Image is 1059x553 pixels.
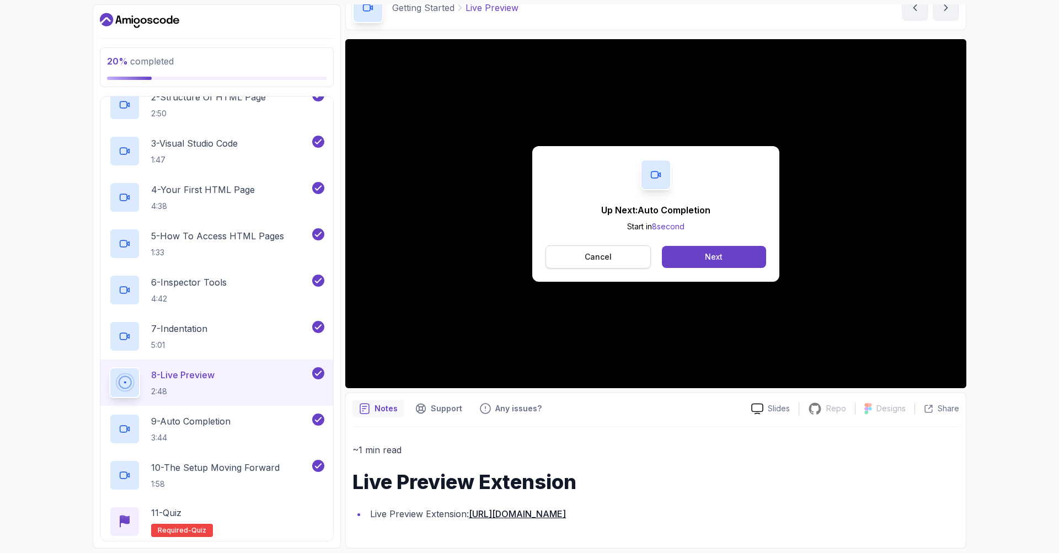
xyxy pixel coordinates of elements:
p: 2:48 [151,386,215,397]
button: 4-Your First HTML Page4:38 [109,182,324,213]
button: notes button [352,400,404,417]
p: 11 - Quiz [151,506,181,519]
span: 8 second [652,222,684,231]
p: 2:50 [151,108,266,119]
button: 6-Inspector Tools4:42 [109,275,324,305]
p: 4 - Your First HTML Page [151,183,255,196]
p: Repo [826,403,846,414]
p: Notes [375,403,398,414]
p: 2 - Structure Of HTML Page [151,90,266,104]
p: 10 - The Setup Moving Forward [151,461,280,474]
p: 5:01 [151,340,207,351]
button: Feedback button [473,400,548,417]
button: Support button [409,400,469,417]
p: 6 - Inspector Tools [151,276,227,289]
button: 10-The Setup Moving Forward1:58 [109,460,324,491]
h1: Live Preview Extension [352,471,959,493]
p: 1:33 [151,247,284,258]
p: ~1 min read [352,442,959,458]
p: 8 - Live Preview [151,368,215,382]
p: 9 - Auto Completion [151,415,231,428]
p: Live Preview [466,1,518,14]
p: 7 - Indentation [151,322,207,335]
p: Cancel [585,251,612,262]
span: quiz [191,526,206,535]
button: 8-Live Preview2:48 [109,367,324,398]
button: 2-Structure Of HTML Page2:50 [109,89,324,120]
span: completed [107,56,174,67]
p: Any issues? [495,403,542,414]
p: 4:42 [151,293,227,304]
button: Cancel [545,245,651,269]
li: Live Preview Extension: [367,506,959,522]
p: 3 - Visual Studio Code [151,137,238,150]
p: 3:44 [151,432,231,443]
button: Next [662,246,766,268]
p: Slides [768,403,790,414]
div: Next [705,251,723,262]
button: 5-How To Access HTML Pages1:33 [109,228,324,259]
span: Required- [158,526,191,535]
p: Getting Started [392,1,454,14]
iframe: 9 - Live Preview [345,39,966,388]
a: [URL][DOMAIN_NAME] [469,508,566,519]
p: Support [431,403,462,414]
button: 9-Auto Completion3:44 [109,414,324,444]
p: Designs [876,403,906,414]
a: Dashboard [100,12,179,29]
p: Up Next: Auto Completion [601,203,710,217]
p: Share [938,403,959,414]
p: 5 - How To Access HTML Pages [151,229,284,243]
a: Slides [742,403,799,415]
button: 3-Visual Studio Code1:47 [109,136,324,167]
p: 1:58 [151,479,280,490]
p: 1:47 [151,154,238,165]
span: 20 % [107,56,128,67]
button: 7-Indentation5:01 [109,321,324,352]
p: 4:38 [151,201,255,212]
button: Share [914,403,959,414]
p: Start in [601,221,710,232]
button: 11-QuizRequired-quiz [109,506,324,537]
